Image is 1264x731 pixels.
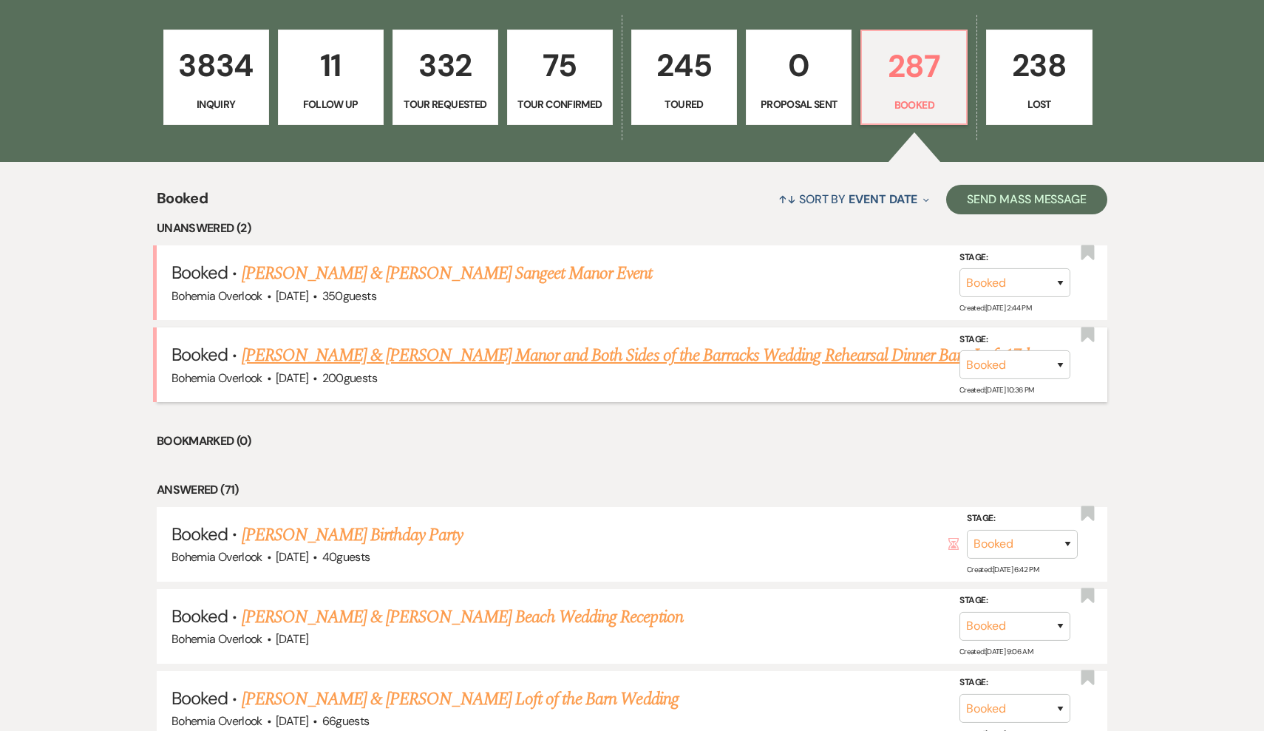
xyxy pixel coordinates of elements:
[507,30,613,126] a: 75Tour Confirmed
[772,180,935,219] button: Sort By Event Date
[278,30,384,126] a: 11Follow Up
[755,41,842,90] p: 0
[402,41,489,90] p: 332
[959,249,1070,265] label: Stage:
[276,288,308,304] span: [DATE]
[276,549,308,565] span: [DATE]
[517,96,603,112] p: Tour Confirmed
[157,480,1107,500] li: Answered (71)
[402,96,489,112] p: Tour Requested
[946,185,1107,214] button: Send Mass Message
[157,432,1107,451] li: Bookmarked (0)
[171,288,262,304] span: Bohemia Overlook
[242,260,653,287] a: [PERSON_NAME] & [PERSON_NAME] Sangeet Manor Event
[288,41,374,90] p: 11
[967,511,1078,527] label: Stage:
[242,342,1034,369] a: [PERSON_NAME] & [PERSON_NAME] Manor and Both Sides of the Barracks Wedding Rehearsal Dinner Barn ...
[171,713,262,729] span: Bohemia Overlook
[171,687,228,710] span: Booked
[173,96,259,112] p: Inquiry
[996,96,1082,112] p: Lost
[157,219,1107,238] li: Unanswered (2)
[959,332,1070,348] label: Stage:
[276,370,308,386] span: [DATE]
[849,191,917,207] span: Event Date
[959,647,1033,656] span: Created: [DATE] 9:06 AM
[242,522,463,548] a: [PERSON_NAME] Birthday Party
[871,97,957,113] p: Booked
[163,30,269,126] a: 3834Inquiry
[171,631,262,647] span: Bohemia Overlook
[171,523,228,545] span: Booked
[967,565,1039,574] span: Created: [DATE] 6:42 PM
[755,96,842,112] p: Proposal Sent
[986,30,1092,126] a: 238Lost
[959,303,1031,313] span: Created: [DATE] 2:44 PM
[322,549,370,565] span: 40 guests
[171,343,228,366] span: Booked
[157,187,208,219] span: Booked
[641,96,727,112] p: Toured
[276,713,308,729] span: [DATE]
[171,370,262,386] span: Bohemia Overlook
[871,41,957,91] p: 287
[959,675,1070,691] label: Stage:
[276,631,308,647] span: [DATE]
[173,41,259,90] p: 3834
[322,370,377,386] span: 200 guests
[996,41,1082,90] p: 238
[322,713,370,729] span: 66 guests
[393,30,498,126] a: 332Tour Requested
[322,288,376,304] span: 350 guests
[517,41,603,90] p: 75
[959,593,1070,609] label: Stage:
[288,96,374,112] p: Follow Up
[641,41,727,90] p: 245
[242,604,683,630] a: [PERSON_NAME] & [PERSON_NAME] Beach Wedding Reception
[860,30,968,126] a: 287Booked
[171,261,228,284] span: Booked
[959,385,1033,395] span: Created: [DATE] 10:36 PM
[171,605,228,628] span: Booked
[171,549,262,565] span: Bohemia Overlook
[631,30,737,126] a: 245Toured
[778,191,796,207] span: ↑↓
[746,30,852,126] a: 0Proposal Sent
[242,686,679,713] a: [PERSON_NAME] & [PERSON_NAME] Loft of the Barn Wedding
